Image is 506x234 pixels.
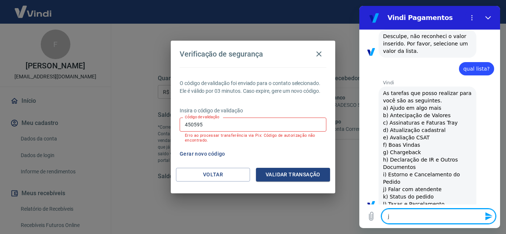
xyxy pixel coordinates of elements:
iframe: Janela de mensagens [359,6,500,228]
p: O código de validação foi enviado para o contato selecionado. Ele é válido por 03 minutos. Caso e... [180,79,326,95]
h4: Verificação de segurança [180,50,263,58]
button: Validar transação [256,168,330,182]
button: Voltar [176,168,250,182]
p: Insira o código de validação [180,107,326,115]
button: Gerar novo código [177,147,228,161]
p: Erro ao processar transferência via Pix: Código de autorização não encontrado. [185,133,321,143]
label: Código de validação [185,114,219,120]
